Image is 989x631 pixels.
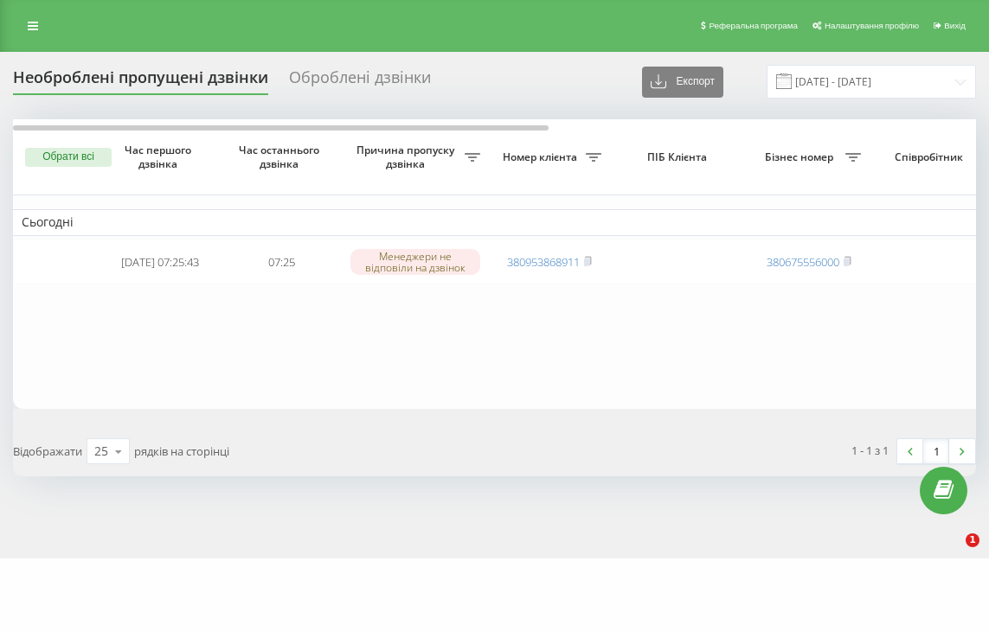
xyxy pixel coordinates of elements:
span: Причина пропуску дзвінка [350,143,465,170]
a: 380953868911 [507,254,580,270]
span: Відображати [13,443,82,459]
span: Номер клієнта [498,150,586,164]
iframe: Intercom live chat [930,533,972,575]
div: 1 - 1 з 1 [851,442,889,459]
span: Реферальна програма [709,21,798,30]
span: Налаштування профілю [825,21,919,30]
span: Вихід [944,21,966,30]
span: Час останнього дзвінка [234,143,328,170]
span: ПІБ Клієнта [625,150,734,164]
div: Необроблені пропущені дзвінки [13,68,268,95]
span: 1 [966,533,979,547]
span: Бізнес номер [757,150,845,164]
a: 380675556000 [767,254,839,270]
div: Менеджери не відповіли на дзвінок [350,249,480,275]
div: Оброблені дзвінки [289,68,431,95]
a: 1 [923,439,949,463]
span: Співробітник [878,150,984,164]
td: 07:25 [221,239,342,285]
span: Час першого дзвінка [113,143,207,170]
button: Експорт [642,67,723,98]
td: [DATE] 07:25:43 [100,239,221,285]
div: 25 [94,443,108,460]
span: рядків на сторінці [134,443,229,459]
button: Обрати всі [25,148,112,167]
